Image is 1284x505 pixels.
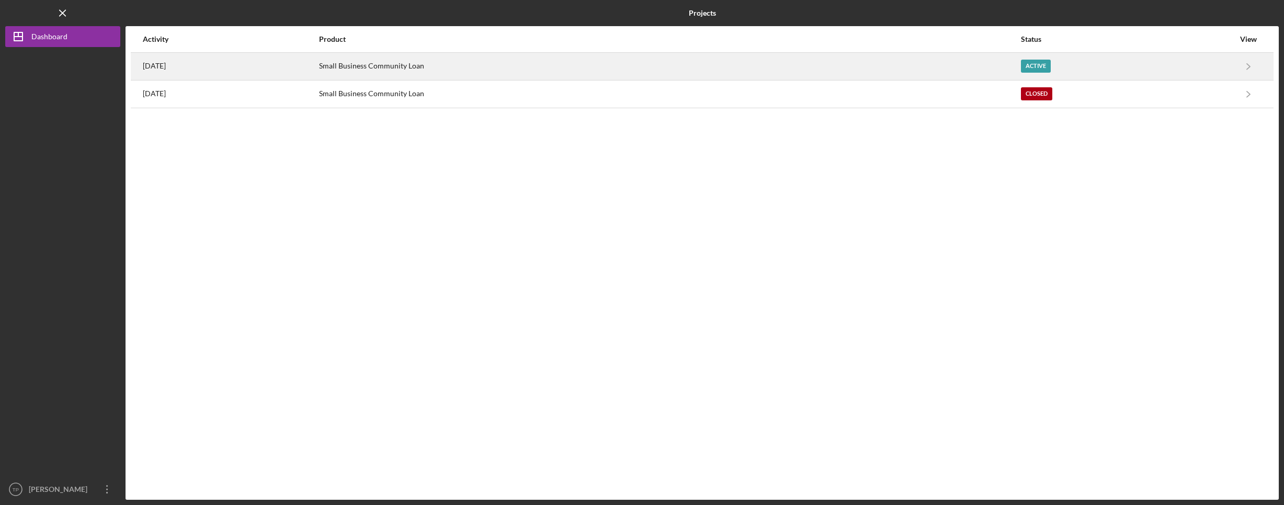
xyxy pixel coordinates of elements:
[319,81,1020,107] div: Small Business Community Loan
[1021,60,1051,73] div: Active
[143,35,318,43] div: Activity
[143,89,166,98] time: 2024-11-18 18:26
[1021,35,1234,43] div: Status
[13,487,19,492] text: TP
[143,62,166,70] time: 2025-08-11 22:26
[26,479,94,502] div: [PERSON_NAME]
[319,53,1020,79] div: Small Business Community Loan
[1021,87,1052,100] div: Closed
[31,26,67,50] div: Dashboard
[5,26,120,47] button: Dashboard
[5,479,120,500] button: TP[PERSON_NAME]
[319,35,1020,43] div: Product
[1235,35,1262,43] div: View
[689,9,716,17] b: Projects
